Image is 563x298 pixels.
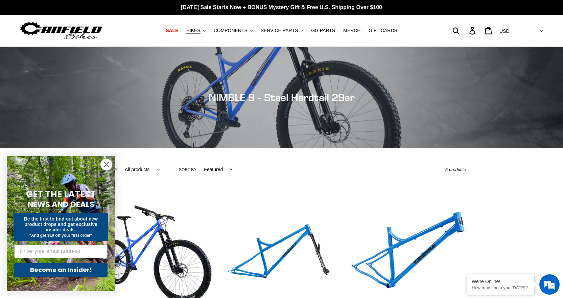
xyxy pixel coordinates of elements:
span: MERCH [343,28,360,33]
span: SALE [166,28,178,33]
span: NEWS AND DEALS [28,199,94,210]
span: SERVICE PARTS [261,28,298,33]
span: NIMBLE 9 - Steel Hardtail 29er [209,91,355,104]
img: Canfield Bikes [19,20,103,41]
span: GIFT CARDS [369,28,397,33]
span: BIKES [186,28,200,33]
button: Become an Insider! [14,263,108,277]
a: GIFT CARDS [365,26,401,35]
button: SERVICE PARTS [257,26,306,35]
span: *And get $10 off your first order* [29,233,92,238]
button: BIKES [183,26,209,35]
button: COMPONENTS [210,26,256,35]
a: MERCH [340,26,364,35]
button: Close dialog [100,159,112,170]
input: Search [456,23,473,38]
p: How may I help you today? [472,285,529,290]
input: Enter your email address [14,245,108,258]
a: GG PARTS [308,26,338,35]
label: Sort by [179,167,196,173]
span: GG PARTS [311,28,335,33]
span: COMPONENTS [214,28,248,33]
div: We're Online! [472,279,529,284]
span: GET THE LATEST [26,188,96,200]
span: Be the first to find out about new product drops and get exclusive insider deals. [24,216,98,232]
a: SALE [162,26,182,35]
span: 5 products [445,167,466,172]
